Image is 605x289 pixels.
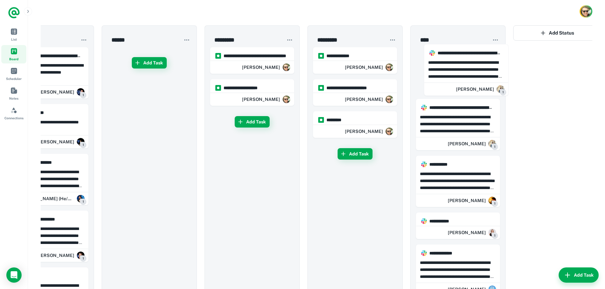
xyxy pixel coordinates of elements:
[4,115,24,121] span: Connections
[1,104,26,122] a: Connections
[580,5,592,18] button: Account button
[559,267,599,283] button: Add Task
[132,57,167,69] button: Add Task
[9,56,18,62] span: Board
[581,6,591,17] img: Karl Chaffey
[513,25,602,41] button: Add Status
[9,96,18,101] span: Notes
[235,116,270,128] button: Add Task
[1,25,26,44] a: List
[1,45,26,63] a: Board
[11,37,17,42] span: List
[1,84,26,103] a: Notes
[338,148,373,160] button: Add Task
[1,65,26,83] a: Scheduler
[6,76,22,81] span: Scheduler
[6,267,22,283] div: Open Intercom Messenger
[8,6,20,19] a: Logo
